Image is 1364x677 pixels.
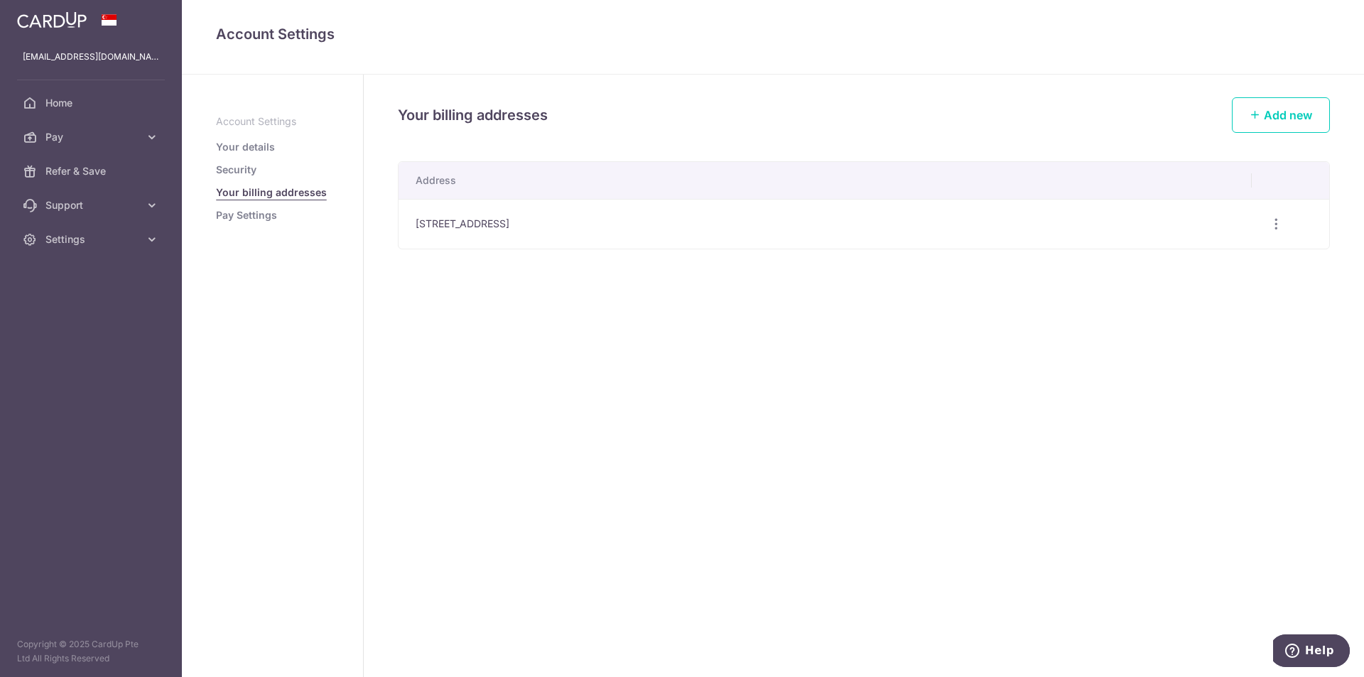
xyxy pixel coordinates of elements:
[1264,108,1312,122] span: Add new
[1232,97,1330,133] a: Add new
[45,164,139,178] span: Refer & Save
[216,208,277,222] a: Pay Settings
[45,198,139,212] span: Support
[216,114,329,129] p: Account Settings
[216,140,275,154] a: Your details
[45,130,139,144] span: Pay
[45,96,139,110] span: Home
[216,163,256,177] a: Security
[216,23,1330,45] h4: Account Settings
[399,162,1252,199] th: Address
[32,10,61,23] span: Help
[398,104,548,126] h4: Your billing addresses
[216,185,327,200] a: Your billing addresses
[23,50,159,64] p: [EMAIL_ADDRESS][DOMAIN_NAME]
[399,199,1252,249] td: [STREET_ADDRESS]
[45,232,139,247] span: Settings
[1273,634,1350,670] iframe: Opens a widget where you can find more information
[17,11,87,28] img: CardUp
